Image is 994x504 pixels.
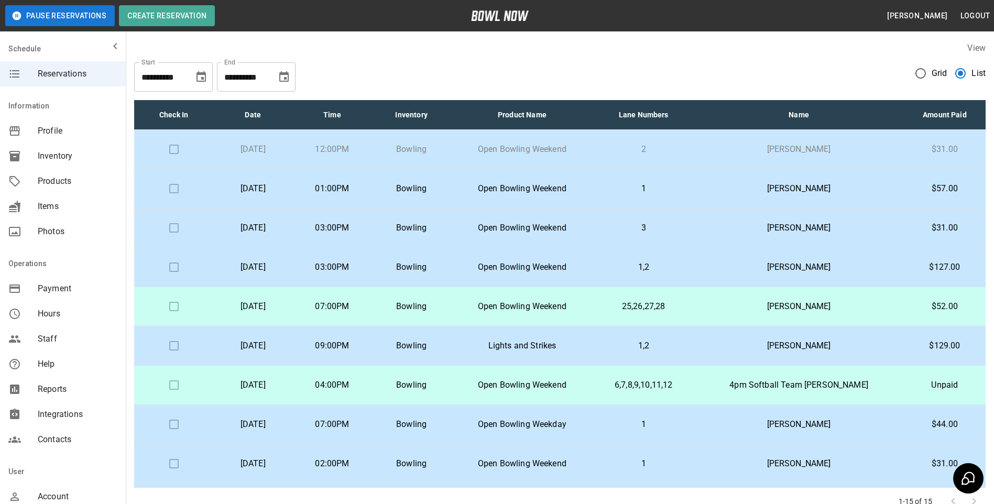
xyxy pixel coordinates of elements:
[38,358,117,370] span: Help
[222,379,284,391] p: [DATE]
[222,300,284,313] p: [DATE]
[932,67,947,80] span: Grid
[904,100,986,130] th: Amount Paid
[222,418,284,431] p: [DATE]
[702,457,895,470] p: [PERSON_NAME]
[222,339,284,352] p: [DATE]
[222,143,284,156] p: [DATE]
[38,308,117,320] span: Hours
[602,182,685,195] p: 1
[460,182,585,195] p: Open Bowling Weekend
[702,222,895,234] p: [PERSON_NAME]
[380,222,443,234] p: Bowling
[602,418,685,431] p: 1
[694,100,903,130] th: Name
[380,418,443,431] p: Bowling
[602,339,685,352] p: 1,2
[134,100,213,130] th: Check In
[702,339,895,352] p: [PERSON_NAME]
[372,100,451,130] th: Inventory
[222,182,284,195] p: [DATE]
[460,143,585,156] p: Open Bowling Weekend
[912,222,977,234] p: $31.00
[912,339,977,352] p: $129.00
[301,222,363,234] p: 03:00PM
[471,10,529,21] img: logo
[956,6,994,26] button: Logout
[912,261,977,273] p: $127.00
[380,261,443,273] p: Bowling
[460,379,585,391] p: Open Bowling Weekend
[702,261,895,273] p: [PERSON_NAME]
[460,300,585,313] p: Open Bowling Weekend
[38,225,117,238] span: Photos
[274,67,294,87] button: Choose date, selected date is Sep 23, 2025
[460,457,585,470] p: Open Bowling Weekend
[38,125,117,137] span: Profile
[380,300,443,313] p: Bowling
[912,457,977,470] p: $31.00
[593,100,694,130] th: Lane Numbers
[222,222,284,234] p: [DATE]
[602,300,685,313] p: 25,26,27,28
[38,282,117,295] span: Payment
[38,150,117,162] span: Inventory
[213,100,292,130] th: Date
[119,5,215,26] button: Create Reservation
[702,379,895,391] p: 4pm Softball Team [PERSON_NAME]
[301,457,363,470] p: 02:00PM
[38,408,117,421] span: Integrations
[5,5,115,26] button: Pause Reservations
[460,418,585,431] p: Open Bowling Weekday
[38,490,117,503] span: Account
[222,457,284,470] p: [DATE]
[38,383,117,396] span: Reports
[222,261,284,273] p: [DATE]
[301,261,363,273] p: 03:00PM
[191,67,212,87] button: Choose date, selected date is Aug 23, 2025
[301,418,363,431] p: 07:00PM
[912,300,977,313] p: $52.00
[702,300,895,313] p: [PERSON_NAME]
[301,300,363,313] p: 07:00PM
[912,182,977,195] p: $57.00
[38,333,117,345] span: Staff
[301,379,363,391] p: 04:00PM
[602,457,685,470] p: 1
[301,182,363,195] p: 01:00PM
[602,222,685,234] p: 3
[460,261,585,273] p: Open Bowling Weekend
[38,68,117,80] span: Reservations
[602,379,685,391] p: 6,7,8,9,10,11,12
[38,175,117,188] span: Products
[912,143,977,156] p: $31.00
[883,6,952,26] button: [PERSON_NAME]
[702,418,895,431] p: [PERSON_NAME]
[702,143,895,156] p: [PERSON_NAME]
[380,143,443,156] p: Bowling
[967,43,986,53] label: View
[451,100,593,130] th: Product Name
[971,67,986,80] span: List
[292,100,372,130] th: Time
[38,200,117,213] span: Items
[460,222,585,234] p: Open Bowling Weekend
[602,143,685,156] p: 2
[602,261,685,273] p: 1,2
[702,182,895,195] p: [PERSON_NAME]
[380,379,443,391] p: Bowling
[38,433,117,446] span: Contacts
[301,339,363,352] p: 09:00PM
[380,339,443,352] p: Bowling
[460,339,585,352] p: Lights and Strikes
[301,143,363,156] p: 12:00PM
[912,379,977,391] p: Unpaid
[380,182,443,195] p: Bowling
[380,457,443,470] p: Bowling
[912,418,977,431] p: $44.00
